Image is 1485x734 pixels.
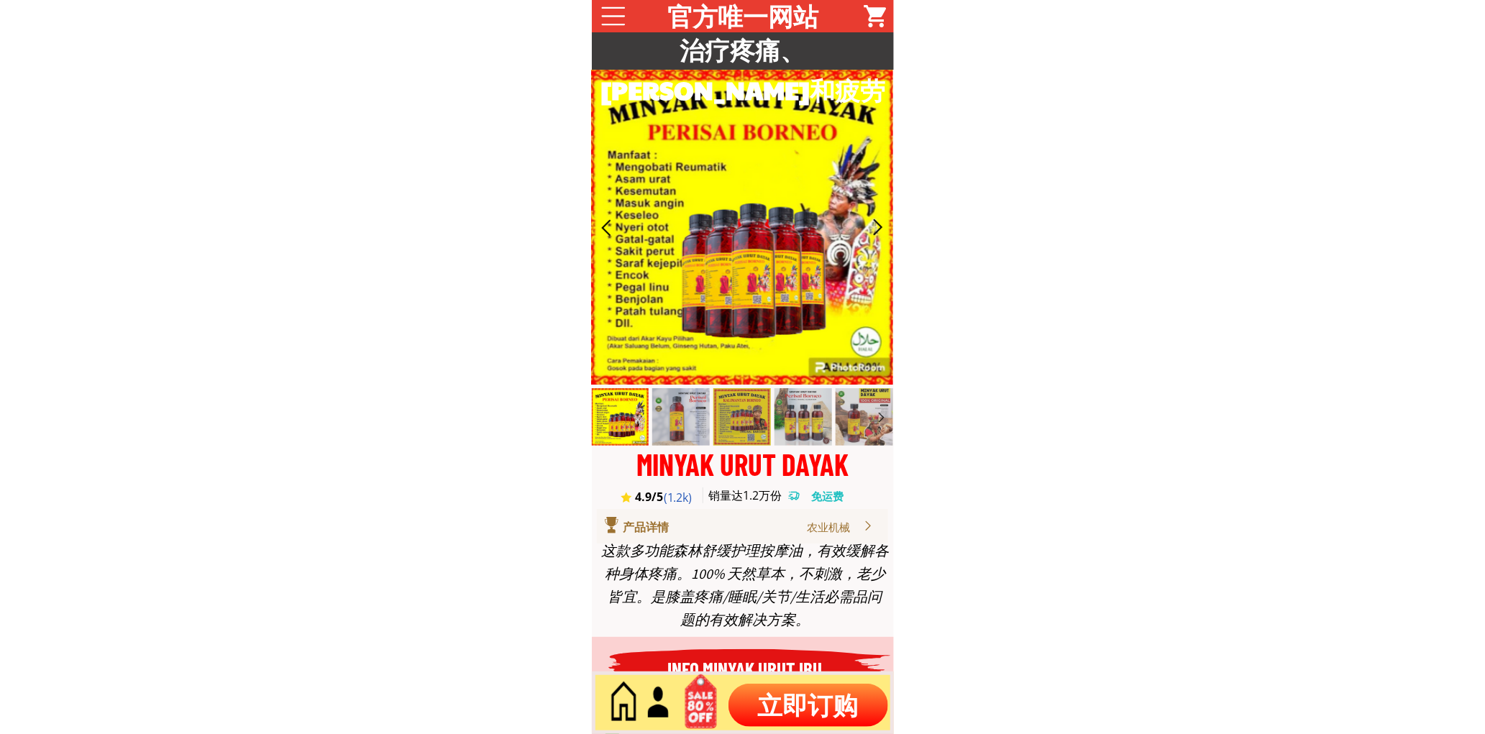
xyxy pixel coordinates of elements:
[664,490,700,505] h3: (1.2k)
[709,487,787,503] h3: 销量达1.2万份
[626,653,864,715] h3: INFO MINYAK URUT IBU [PERSON_NAME]
[728,684,888,727] p: 立即订购
[808,518,862,536] div: 农业机械
[601,539,889,631] div: 这款多功能森林舒缓护理按摩油，有效缓解各种身体疼痛。100% 天然草本，不刺激，老少皆宜。是膝盖疼痛/睡眠/关节/生活必需品问题的有效解决方案。
[592,29,894,110] h3: 治疗疼痛、[PERSON_NAME]和疲劳
[635,489,667,505] h3: 4.9/5
[623,518,687,537] div: 产品详情
[811,489,851,504] h3: 免运费
[592,449,894,479] div: MINYAK URUT DAYAK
